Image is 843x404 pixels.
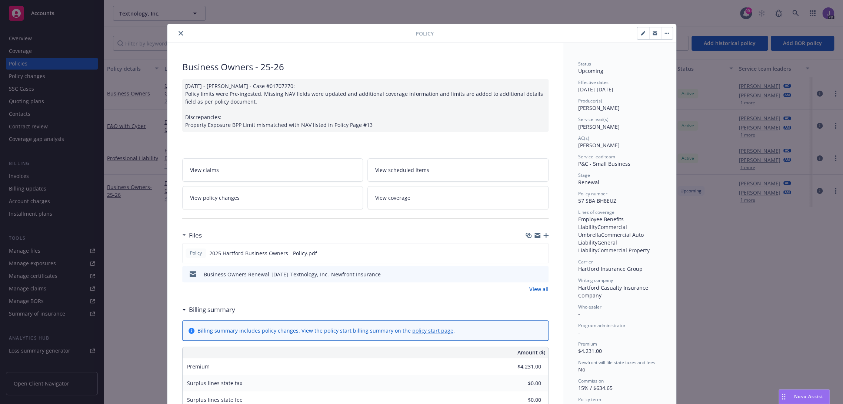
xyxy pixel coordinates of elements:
[197,327,455,334] div: Billing summary includes policy changes. View the policy start billing summary on the .
[578,304,602,310] span: Wholesaler
[578,259,593,265] span: Carrier
[527,270,533,278] button: download file
[182,158,363,182] a: View claims
[578,197,616,204] span: 57 SBA BH8EUZ
[794,393,823,400] span: Nova Assist
[578,142,620,149] span: [PERSON_NAME]
[578,310,580,317] span: -
[187,380,242,387] span: Surplus lines state tax
[527,249,533,257] button: download file
[578,231,645,246] span: Commercial Auto Liability
[578,223,629,238] span: Commercial Umbrella
[375,166,429,174] span: View scheduled items
[578,341,597,347] span: Premium
[497,361,546,372] input: 0.00
[209,249,317,257] span: 2025 Hartford Business Owners - Policy.pdf
[189,250,203,256] span: Policy
[578,79,661,93] div: [DATE] - [DATE]
[367,158,549,182] a: View scheduled items
[578,366,585,373] span: No
[578,329,580,336] span: -
[578,67,603,74] span: Upcoming
[539,270,546,278] button: preview file
[578,378,604,384] span: Commission
[578,172,590,178] span: Stage
[578,98,602,104] span: Producer(s)
[578,61,591,67] span: Status
[578,79,609,85] span: Effective dates
[182,305,235,314] div: Billing summary
[578,179,599,186] span: Renewal
[779,390,788,404] div: Drag to move
[578,239,619,254] span: General Liability
[517,349,545,356] span: Amount ($)
[779,389,830,404] button: Nova Assist
[182,186,363,209] a: View policy changes
[578,322,626,329] span: Program administrator
[578,384,613,391] span: 15% / $634.65
[578,123,620,130] span: [PERSON_NAME]
[367,186,549,209] a: View coverage
[416,30,434,37] span: Policy
[187,363,210,370] span: Premium
[578,191,607,197] span: Policy number
[539,249,545,257] button: preview file
[189,305,235,314] h3: Billing summary
[176,29,185,38] button: close
[182,79,549,132] div: [DATE] - [PERSON_NAME] - Case #01707270: Policy limits were Pre-ingested. Missing NAV fields were...
[578,104,620,111] span: [PERSON_NAME]
[190,166,219,174] span: View claims
[497,378,546,389] input: 0.00
[182,230,202,240] div: Files
[578,160,630,167] span: P&C - Small Business
[578,154,615,160] span: Service lead team
[578,209,614,215] span: Lines of coverage
[578,265,643,272] span: Hartford Insurance Group
[578,347,602,354] span: $4,231.00
[529,285,549,293] a: View all
[578,135,589,141] span: AC(s)
[578,116,609,122] span: Service lead(s)
[182,61,549,73] div: Business Owners - 25-26
[189,230,202,240] h3: Files
[578,277,613,283] span: Writing company
[412,327,453,334] a: policy start page
[190,194,240,202] span: View policy changes
[187,396,243,403] span: Surplus lines state fee
[578,396,601,403] span: Policy term
[578,284,650,299] span: Hartford Casualty Insurance Company
[375,194,410,202] span: View coverage
[204,270,381,278] div: Business Owners Renewal_[DATE]_Textnology, Inc._Newfront Insurance
[578,216,625,230] span: Employee Benefits Liability
[578,359,655,366] span: Newfront will file state taxes and fees
[597,247,650,254] span: Commercial Property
